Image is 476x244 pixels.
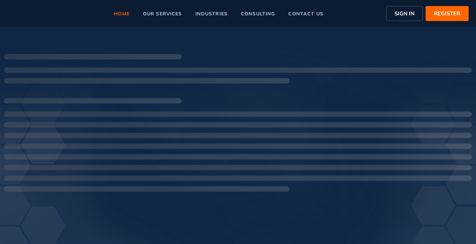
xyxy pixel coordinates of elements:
[394,9,415,17] span: SIGN IN
[426,6,469,21] button: REGISTER
[143,11,182,16] span: our services
[386,6,423,21] button: SIGN IN
[434,9,460,17] span: REGISTER
[241,11,275,16] span: consulting
[114,11,130,16] span: home
[195,11,227,16] span: industries
[288,11,323,16] span: contact us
